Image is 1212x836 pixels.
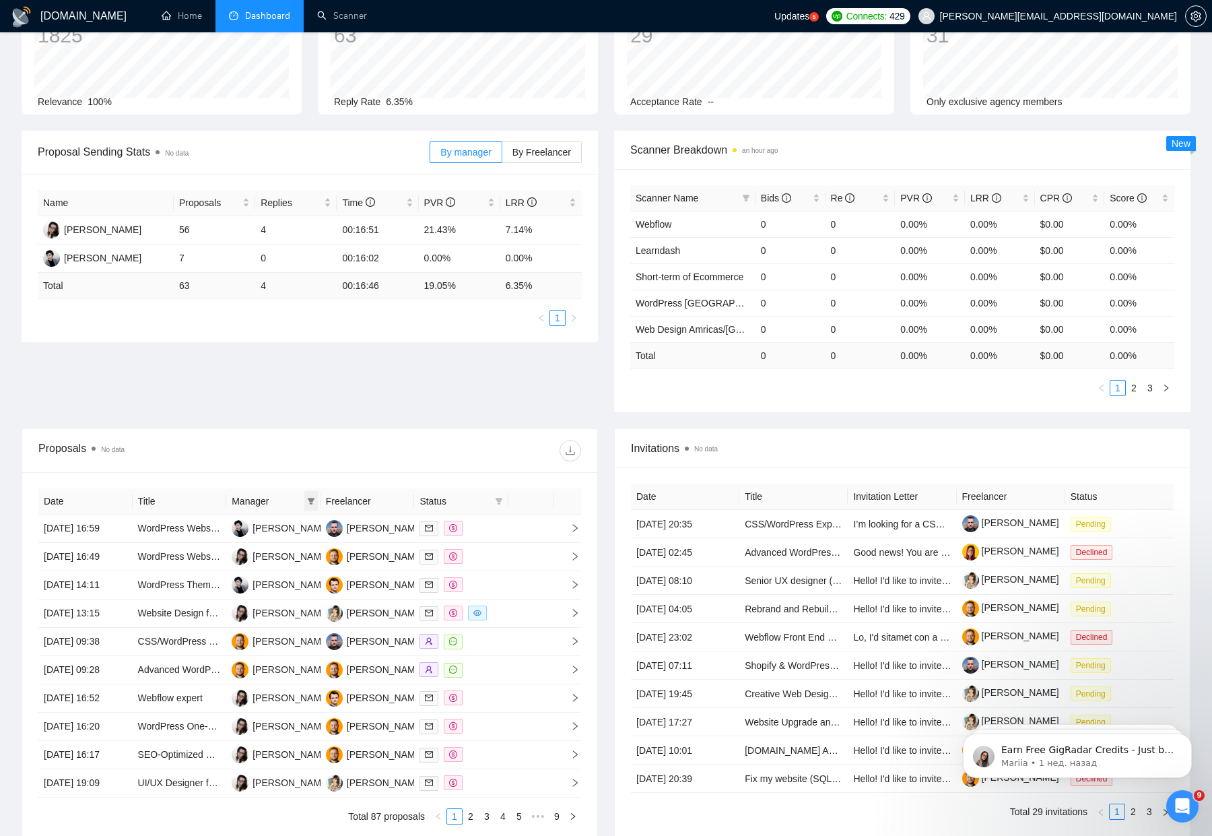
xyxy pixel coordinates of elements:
a: Advanced WordPress/WooCommerce Expert – Custom Roles, Commission Tracking [138,664,492,675]
a: OK[PERSON_NAME] [232,522,330,533]
img: AC [326,548,343,565]
td: 0.00% [965,290,1035,316]
div: message notification from Mariia, 1 нед. назад. Earn Free GigRadar Credits - Just by Sharing Your... [20,28,249,73]
td: $0.00 [1035,290,1105,316]
a: VS[PERSON_NAME] [326,607,424,618]
li: 3 [1142,380,1158,396]
span: Proposals [179,195,240,210]
p: Message from Mariia, sent 1 нед. назад [59,52,232,64]
a: OK[PERSON_NAME] [43,252,141,263]
span: message [449,666,457,674]
a: VS[PERSON_NAME] [326,777,424,787]
span: Score [1110,193,1146,203]
a: Website Upgrade and Content Fixing Needed [745,717,935,728]
span: left [537,314,545,322]
a: CSS/WordPress Expert Needed for Custom Site Edits + Figma to CSS Template Build [138,636,497,647]
img: OK [43,250,60,267]
img: PK [232,690,248,707]
iframe: Intercom live chat [1166,790,1199,823]
li: Next Page [565,808,581,825]
a: Fix my website (SQL/wordpress) issue [745,773,906,784]
div: Proposals [38,440,310,461]
li: Next Page [1158,380,1174,396]
span: CPR [1040,193,1072,203]
span: 100% [88,96,112,107]
div: [PERSON_NAME] [347,719,424,734]
span: info-circle [992,193,1001,203]
a: [PERSON_NAME] [962,659,1059,670]
span: Pending [1071,686,1111,701]
a: Senior UX designer (Long Term) [745,575,880,586]
a: [PERSON_NAME] [962,602,1059,613]
span: filter [739,188,753,208]
span: Acceptance Rate [630,96,702,107]
button: right [566,310,582,326]
img: c1aNZuuaNJq6Lg_AY-tAd83C-SM9JktFlj6k7NyrFJGGaSwTSPElYgp1VeMRTfjLKK [962,515,979,532]
a: 2 [463,809,478,824]
span: Invitations [631,440,1174,457]
button: right [1157,804,1174,820]
li: 5 [511,808,527,825]
div: [PERSON_NAME] [252,606,330,620]
a: PK[PERSON_NAME] [232,550,330,561]
div: [PERSON_NAME] [347,577,424,592]
img: c1MFplIIhqIElmyFUBZ8BXEpI9f51hj4QxSyXq_Q7hwkd0ckEycJ6y3Swt0JtKMXL2 [962,600,979,617]
td: 00:16:46 [337,273,418,299]
a: PK[PERSON_NAME] [232,777,330,787]
span: -- [708,96,714,107]
span: left [434,812,442,821]
a: [PERSON_NAME] [962,574,1059,585]
span: user [922,11,931,21]
div: [PERSON_NAME] [347,747,424,762]
span: No data [165,150,189,157]
div: [PERSON_NAME] [347,521,424,536]
td: 0.00% [895,211,965,237]
a: Web Design Amricas/[GEOGRAPHIC_DATA] [636,324,823,335]
td: 21.43% [419,216,500,245]
button: right [1158,380,1174,396]
div: [PERSON_NAME] [64,222,141,237]
span: filter [742,194,750,202]
img: AC [232,633,248,650]
span: By manager [440,147,491,158]
a: Rebrand and Rebuild WordPress Website for Musician & Teacher . Must be FLUENT in English. [745,604,1144,614]
img: PK [232,718,248,735]
span: info-circle [366,197,375,207]
th: Replies [255,190,337,216]
td: 0.00% [965,237,1035,263]
a: WordPress One-Page Website with Google Meet Calendar Integration [138,721,431,732]
a: AC[PERSON_NAME] [326,550,424,561]
a: Shopify & WordPress Developers Wanted | Ongoing Website Projects | Fixed-Price Per Project [745,660,1140,671]
img: AC [232,662,248,678]
a: setting [1185,11,1207,22]
img: Profile image for Mariia [30,40,52,62]
a: CSS/WordPress Expert Needed for Custom Site Edits + Figma to CSS Template Build [745,519,1104,529]
span: LRR [970,193,1001,203]
span: Pending [1071,658,1111,673]
li: Previous Page [1093,380,1110,396]
p: Earn Free GigRadar Credits - Just by Sharing Your Story! 💬 Want more credits for sending proposal... [59,38,232,52]
td: 0.00 % [1104,342,1174,368]
span: Replies [261,195,321,210]
a: PK[PERSON_NAME] [232,607,330,618]
span: ••• [527,808,549,825]
a: MS[PERSON_NAME] [326,522,424,533]
td: $0.00 [1035,263,1105,290]
div: [PERSON_NAME] [347,634,424,649]
div: [PERSON_NAME] [252,521,330,536]
a: 3 [1143,381,1157,395]
span: mail [425,581,433,589]
a: OK[PERSON_NAME] [232,579,330,589]
span: Connects: [846,9,887,24]
span: mail [425,779,433,787]
td: 7 [174,245,255,273]
span: Dashboard [245,10,290,22]
div: [PERSON_NAME] [252,719,330,734]
span: Pending [1071,602,1111,616]
span: Scanner Breakdown [630,141,1174,158]
td: 0.00% [1104,290,1174,316]
span: LRR [506,197,537,208]
a: PK[PERSON_NAME] [232,720,330,731]
td: 0 [755,316,826,342]
span: Only exclusive agency members [927,96,1063,107]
